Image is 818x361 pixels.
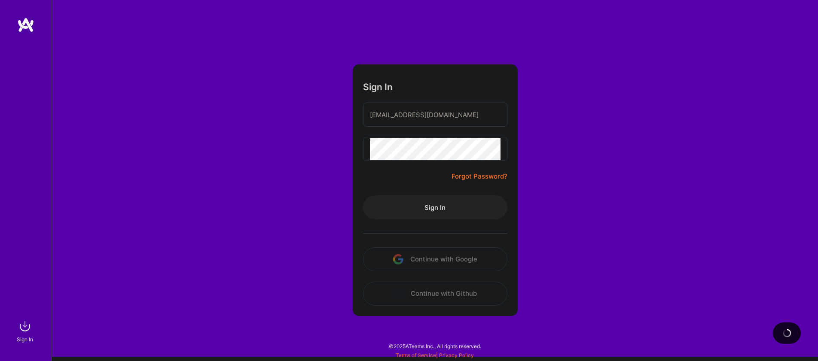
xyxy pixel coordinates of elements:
button: Sign In [363,195,507,219]
h3: Sign In [363,82,393,92]
a: sign inSign In [18,318,34,344]
a: Terms of Service [396,352,436,358]
img: logo [17,17,34,33]
a: Privacy Policy [439,352,474,358]
div: © 2025 ATeams Inc., All rights reserved. [52,335,818,357]
input: Email... [370,104,501,126]
button: Continue with Github [363,282,507,306]
a: Forgot Password? [452,171,507,182]
img: sign in [16,318,34,335]
img: icon [394,288,404,299]
span: | [396,352,474,358]
img: loading [782,328,792,338]
div: Sign In [17,335,33,344]
img: icon [393,254,403,264]
button: Continue with Google [363,247,507,271]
